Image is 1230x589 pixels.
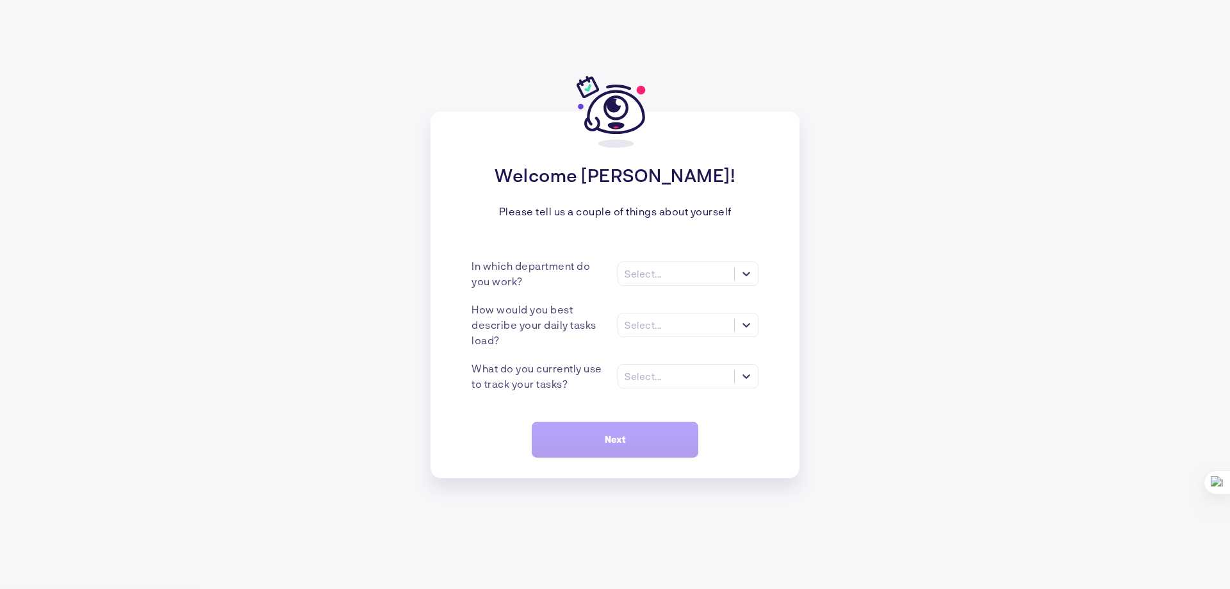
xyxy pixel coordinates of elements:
[605,434,626,445] span: Next
[625,370,662,382] div: Select...
[471,302,607,348] div: How would you best describe your daily tasks load?
[471,258,607,289] div: In which department do you work?
[471,361,607,392] div: What do you currently use to track your tasks?
[499,205,732,217] div: Please tell us a couple of things about yourself
[625,268,662,279] div: Select...
[495,164,735,186] div: Welcome [PERSON_NAME]!
[577,73,653,150] img: gipsybot-default.svg
[532,422,698,458] button: Next
[625,319,662,331] div: Select...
